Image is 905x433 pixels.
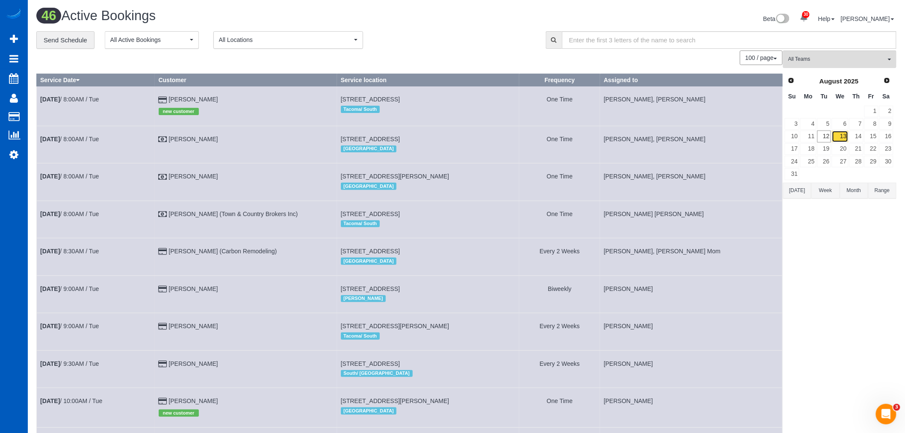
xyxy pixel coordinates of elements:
button: Week [811,183,840,199]
th: Frequency [519,74,600,86]
span: South/ [GEOGRAPHIC_DATA] [341,370,413,377]
a: 24 [785,156,799,167]
td: Assigned to [600,276,782,313]
a: 18 [800,143,816,155]
span: 30 [802,11,810,18]
a: 28 [849,156,864,167]
span: [STREET_ADDRESS][PERSON_NAME] [341,397,450,404]
td: Assigned to [600,126,782,163]
td: Frequency [519,126,600,163]
td: Assigned to [600,388,782,427]
button: [DATE] [783,183,811,199]
th: Service Date [37,74,155,86]
a: [DATE]/ 8:00AM / Tue [40,211,99,217]
a: [PERSON_NAME] [169,173,218,180]
img: New interface [775,14,790,25]
a: 9 [879,118,893,130]
td: Assigned to [600,201,782,238]
span: [GEOGRAPHIC_DATA] [341,258,397,264]
a: 23 [879,143,893,155]
a: Prev [785,75,797,87]
a: [DATE]/ 9:00AM / Tue [40,285,99,292]
i: Credit Card Payment [159,323,167,329]
td: Frequency [519,313,600,350]
a: 31 [785,168,799,180]
a: [DATE]/ 10:00AM / Tue [40,397,102,404]
td: Frequency [519,163,600,201]
td: Service location [337,201,519,238]
span: [STREET_ADDRESS][PERSON_NAME] [341,323,450,329]
td: Service location [337,313,519,350]
a: 5 [817,118,831,130]
a: Automaid Logo [5,9,22,21]
div: Location [341,293,516,304]
a: 13 [832,130,848,142]
td: Schedule date [37,350,155,388]
a: 16 [879,130,893,142]
a: 26 [817,156,831,167]
td: Schedule date [37,238,155,276]
i: Credit Card Payment [159,286,167,292]
td: Schedule date [37,126,155,163]
td: Customer [155,201,337,238]
a: [DATE]/ 9:30AM / Tue [40,360,99,367]
span: Tacoma/ South [341,220,380,227]
span: 46 [36,8,61,24]
td: Service location [337,163,519,201]
b: [DATE] [40,96,60,103]
div: Location [341,330,516,341]
td: Assigned to [600,163,782,201]
a: [PERSON_NAME] [169,136,218,142]
a: [PERSON_NAME] [169,360,218,367]
a: 22 [864,143,878,155]
button: All Locations [213,31,363,49]
td: Schedule date [37,86,155,126]
td: Customer [155,388,337,427]
b: [DATE] [40,211,60,217]
a: [PERSON_NAME] (Carbon Remodeling) [169,248,277,255]
span: 2025 [844,77,858,85]
a: Help [818,15,835,22]
span: 3 [893,404,900,411]
a: 29 [864,156,878,167]
a: [PERSON_NAME] [169,96,218,103]
td: Frequency [519,201,600,238]
a: [DATE]/ 9:00AM / Tue [40,323,99,329]
span: All Teams [788,56,886,63]
td: Assigned to [600,350,782,388]
span: [STREET_ADDRESS][PERSON_NAME] [341,173,450,180]
td: Schedule date [37,313,155,350]
td: Customer [155,86,337,126]
span: Sunday [788,93,796,100]
i: Credit Card Payment [159,361,167,367]
a: 30 [796,9,812,27]
a: 21 [849,143,864,155]
td: Customer [155,163,337,201]
a: 25 [800,156,816,167]
span: [GEOGRAPHIC_DATA] [341,183,397,190]
span: new customer [159,409,199,416]
a: 17 [785,143,799,155]
a: 3 [785,118,799,130]
i: Cash Payment [159,211,167,217]
a: [DATE]/ 8:30AM / Tue [40,248,99,255]
button: Range [868,183,896,199]
td: Frequency [519,86,600,126]
span: [STREET_ADDRESS] [341,360,400,367]
a: 7 [849,118,864,130]
td: Service location [337,276,519,313]
div: Location [341,255,516,267]
div: Location [341,368,516,379]
a: 14 [849,130,864,142]
a: 6 [832,118,848,130]
span: Saturday [883,93,890,100]
td: Customer [155,313,337,350]
td: Frequency [519,238,600,276]
a: 15 [864,130,878,142]
input: Enter the first 3 letters of the name to search [562,31,896,49]
span: Friday [868,93,874,100]
span: Thursday [853,93,860,100]
td: Customer [155,126,337,163]
a: 20 [832,143,848,155]
td: Frequency [519,388,600,427]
